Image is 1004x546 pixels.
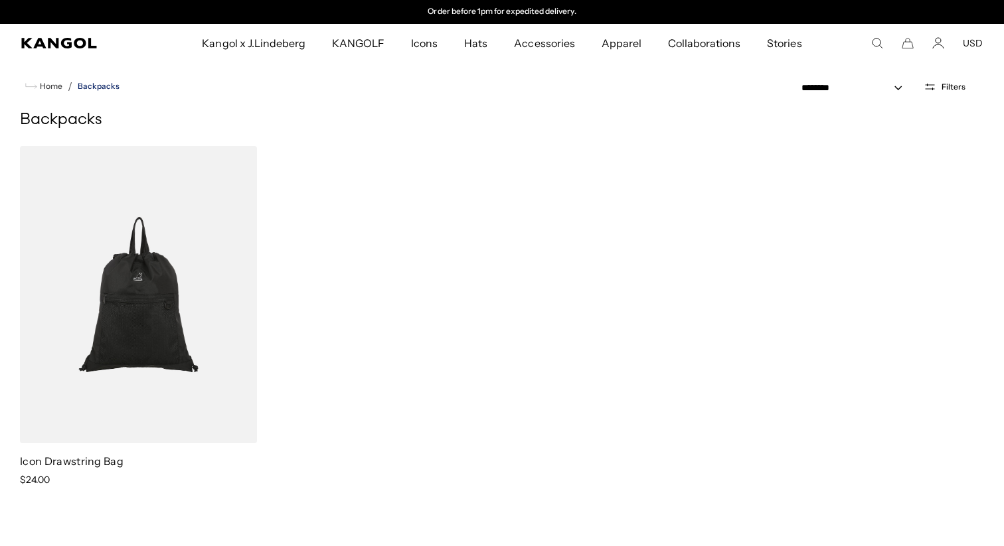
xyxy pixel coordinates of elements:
[365,7,639,17] slideshow-component: Announcement bar
[365,7,639,17] div: Announcement
[319,24,398,62] a: KANGOLF
[588,24,655,62] a: Apparel
[62,78,72,94] li: /
[189,24,319,62] a: Kangol x J.Lindeberg
[428,7,576,17] p: Order before 1pm for expedited delivery.
[916,81,973,93] button: Open filters
[796,81,916,95] select: Sort by: Featured
[202,24,305,62] span: Kangol x J.Lindeberg
[20,110,984,130] h1: Backpacks
[20,454,124,468] a: Icon Drawstring Bag
[963,37,983,49] button: USD
[871,37,883,49] summary: Search here
[655,24,754,62] a: Collaborations
[501,24,588,62] a: Accessories
[514,24,574,62] span: Accessories
[464,24,487,62] span: Hats
[754,24,815,62] a: Stories
[20,146,257,443] img: Icon Drawstring Bag
[942,82,965,92] span: Filters
[902,37,914,49] button: Cart
[668,24,740,62] span: Collaborations
[398,24,451,62] a: Icons
[767,24,801,62] span: Stories
[25,80,62,92] a: Home
[451,24,501,62] a: Hats
[411,24,438,62] span: Icons
[37,82,62,91] span: Home
[365,7,639,17] div: 2 of 2
[78,82,120,91] a: Backpacks
[602,24,641,62] span: Apparel
[20,474,50,486] span: $24.00
[21,38,133,48] a: Kangol
[332,24,384,62] span: KANGOLF
[932,37,944,49] a: Account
